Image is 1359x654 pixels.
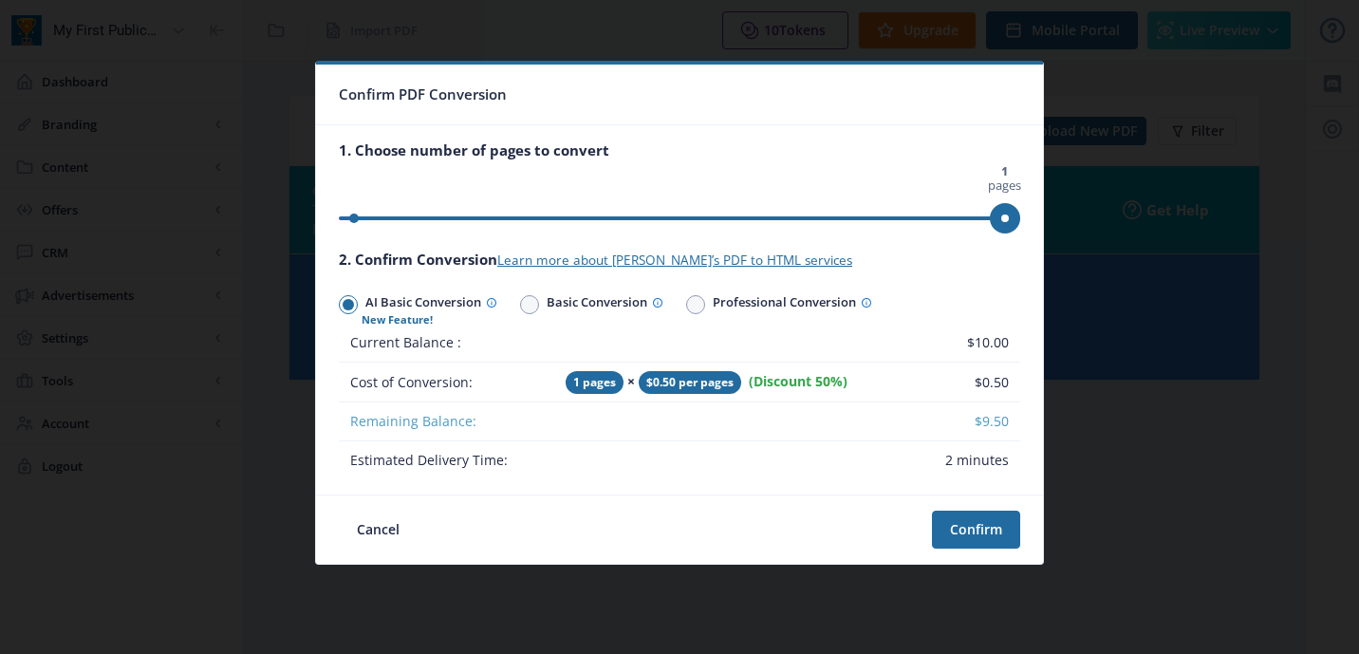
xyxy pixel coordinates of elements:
[339,140,1020,159] div: 1. Choose number of pages to convert
[639,371,741,394] span: $0.50 per pages
[339,250,1020,270] div: 2. Confirm Conversion
[932,511,1020,549] button: Confirm
[316,65,1043,125] nb-card-header: Confirm PDF Conversion
[990,203,1020,234] span: ngx-slider
[339,363,554,402] td: Cost of Conversion:
[917,363,1020,402] td: $0.50
[566,371,624,394] span: 1 pages
[917,324,1020,363] td: $10.00
[627,372,635,390] strong: ×
[497,252,852,269] a: Learn more about [PERSON_NAME]’s PDF to HTML services
[749,372,847,390] span: (Discount 50%)
[917,402,1020,441] td: $9.50
[705,290,872,318] span: Professional Conversion
[339,511,418,549] button: Cancel
[985,163,1024,194] span: pages
[339,402,554,441] td: Remaining Balance:
[339,324,554,363] td: Current Balance :
[539,290,663,318] span: Basic Conversion
[358,290,497,318] span: AI Basic Conversion
[1001,162,1008,179] strong: 1
[339,441,554,479] td: Estimated Delivery Time:
[917,441,1020,479] td: 2 minutes
[339,216,1020,220] ngx-slider: ngx-slider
